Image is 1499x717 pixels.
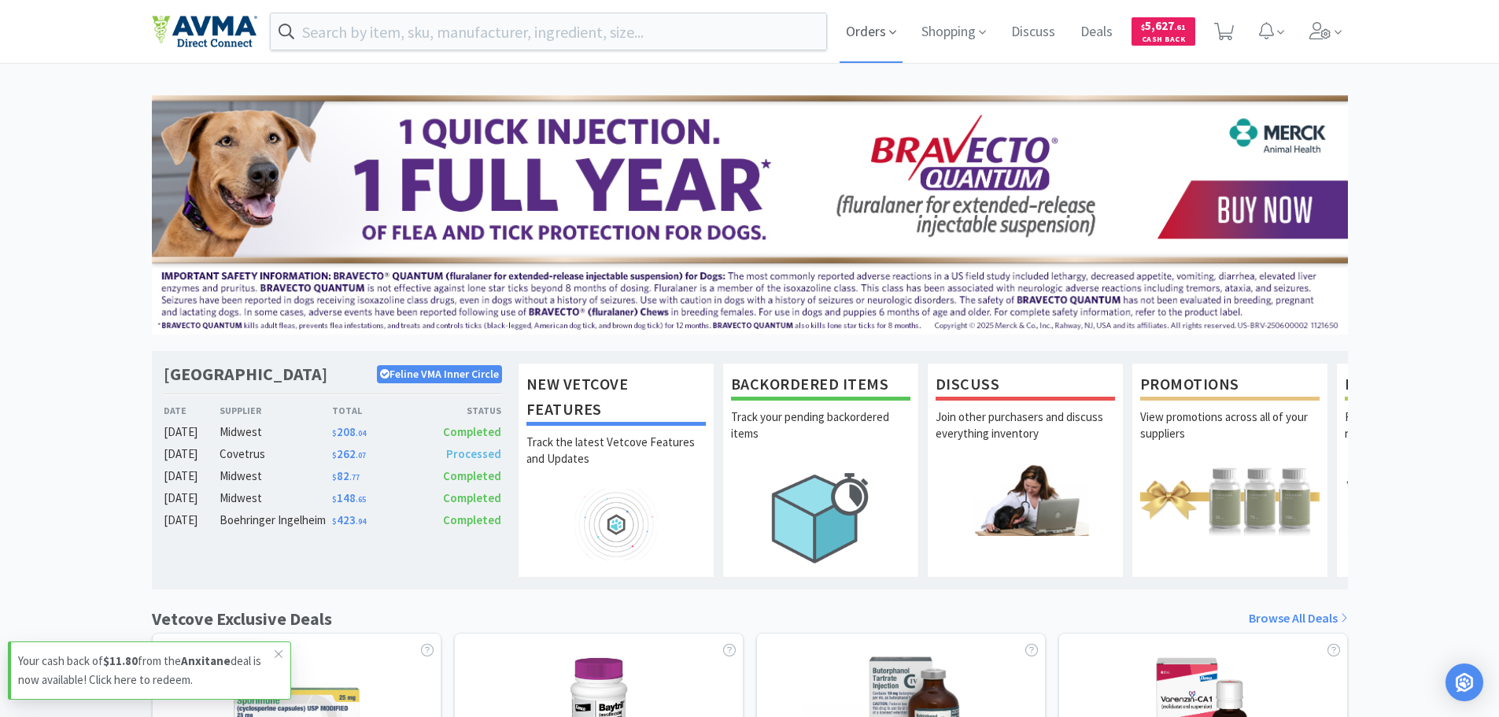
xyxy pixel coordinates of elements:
span: Completed [443,490,501,505]
span: 262 [332,446,366,461]
p: View promotions across all of your suppliers [1140,408,1320,464]
span: 82 [332,468,360,483]
div: Status [417,403,502,418]
span: Completed [443,424,501,439]
p: Track the latest Vetcove Features and Updates [526,434,706,489]
p: Track your pending backordered items [731,408,910,464]
p: Join other purchasers and discuss everything inventory [936,408,1115,464]
span: . 94 [356,516,366,527]
a: [DATE]Midwest$82.77Completed [164,467,502,486]
span: $ [332,494,337,504]
h1: [GEOGRAPHIC_DATA] [164,363,327,386]
span: 5,627 [1141,18,1186,33]
a: Backordered ItemsTrack your pending backordered items [722,363,919,577]
h1: Discuss [936,371,1115,401]
span: Processed [446,446,501,461]
div: Date [164,403,220,418]
span: . 65 [356,494,366,504]
a: Deals [1074,25,1119,39]
div: [DATE] [164,423,220,442]
span: 423 [332,512,366,527]
span: 208 [332,424,366,439]
span: $ [332,516,337,527]
span: . 77 [349,472,360,482]
span: $ [332,450,337,460]
span: Cash Back [1141,35,1186,46]
div: Midwest [220,423,332,442]
span: Completed [443,512,501,527]
span: Completed [443,468,501,483]
a: DiscussJoin other purchasers and discuss everything inventory [927,363,1124,577]
strong: $11.80 [103,653,138,668]
div: Midwest [220,489,332,508]
div: Supplier [220,403,332,418]
a: $5,627.61Cash Back [1132,10,1195,53]
div: Boehringer Ingelheim [220,511,332,530]
span: . 07 [356,450,366,460]
a: New Vetcove FeaturesTrack the latest Vetcove Features and Updates [518,363,714,577]
div: [DATE] [164,511,220,530]
a: [DATE]Covetrus$262.07Processed [164,445,502,464]
input: Search by item, sku, manufacturer, ingredient, size... [271,13,827,50]
a: Browse All Deals [1249,608,1348,629]
h1: Vetcove Exclusive Deals [152,605,332,633]
img: hero_backorders.png [731,464,910,571]
div: [DATE] [164,445,220,464]
p: Feline VMA Inner Circle [377,365,502,383]
span: $ [332,472,337,482]
div: [DATE] [164,467,220,486]
div: Total [332,403,417,418]
img: hero_discuss.png [936,464,1115,535]
a: Discuss [1005,25,1061,39]
a: PromotionsView promotions across all of your suppliers [1132,363,1328,577]
h1: New Vetcove Features [526,371,706,426]
div: Covetrus [220,445,332,464]
div: Open Intercom Messenger [1445,663,1483,701]
img: 3ffb5edee65b4d9ab6d7b0afa510b01f.jpg [152,95,1348,334]
h1: Promotions [1140,371,1320,401]
img: e4e33dab9f054f5782a47901c742baa9_102.png [152,15,257,48]
span: . 61 [1174,22,1186,32]
h1: Backordered Items [731,371,910,401]
span: $ [1141,22,1145,32]
div: Midwest [220,467,332,486]
p: Your cash back of from the deal is now available! Click here to redeem. [18,652,275,689]
img: hero_feature_roadmap.png [526,489,706,560]
strong: Anxitane [181,653,231,668]
a: [DATE]Boehringer Ingelheim$423.94Completed [164,511,502,530]
span: 148 [332,490,366,505]
a: [DATE]Midwest$208.04Completed [164,423,502,442]
span: . 04 [356,428,366,438]
img: hero_promotions.png [1140,464,1320,535]
a: [DATE]Midwest$148.65Completed [164,489,502,508]
div: [DATE] [164,489,220,508]
span: $ [332,428,337,438]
